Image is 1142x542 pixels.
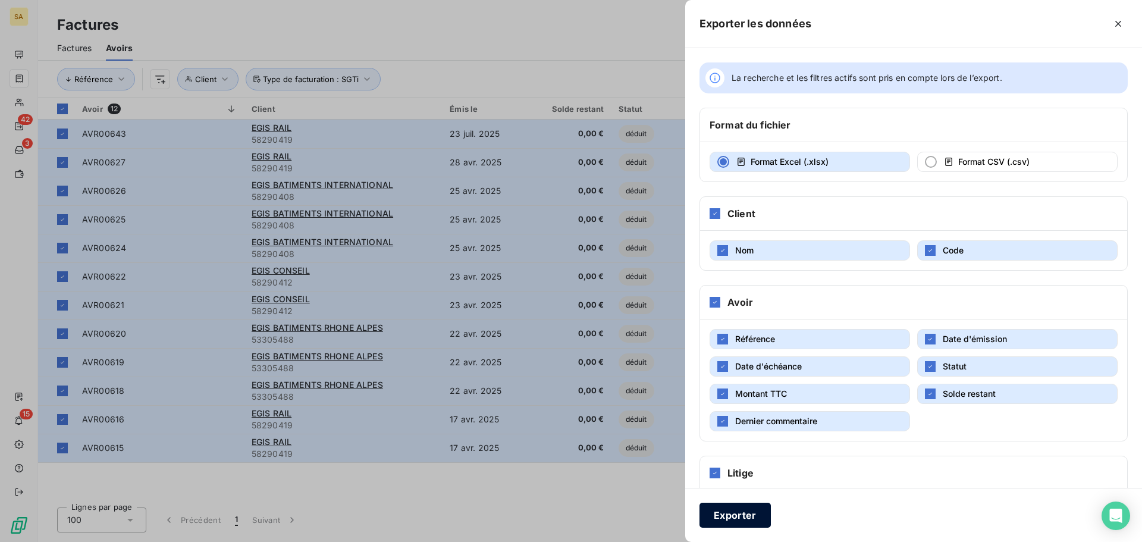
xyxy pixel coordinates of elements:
[943,245,964,255] span: Code
[735,389,787,399] span: Montant TTC
[699,503,771,528] button: Exporter
[917,152,1118,172] button: Format CSV (.csv)
[710,118,791,132] h6: Format du fichier
[699,15,811,32] h5: Exporter les données
[727,206,755,221] h6: Client
[943,389,996,399] span: Solde restant
[917,240,1118,261] button: Code
[735,416,817,426] span: Dernier commentaire
[958,156,1030,167] span: Format CSV (.csv)
[710,384,910,404] button: Montant TTC
[735,245,754,255] span: Nom
[1102,502,1130,530] div: Open Intercom Messenger
[917,384,1118,404] button: Solde restant
[710,356,910,377] button: Date d'échéance
[735,334,775,344] span: Référence
[727,295,753,309] h6: Avoir
[751,156,829,167] span: Format Excel (.xlsx)
[710,240,910,261] button: Nom
[943,361,967,371] span: Statut
[732,72,1002,84] span: La recherche et les filtres actifs sont pris en compte lors de l’export.
[710,329,910,349] button: Référence
[917,356,1118,377] button: Statut
[727,466,754,480] h6: Litige
[710,152,910,172] button: Format Excel (.xlsx)
[710,411,910,431] button: Dernier commentaire
[943,334,1007,344] span: Date d'émission
[917,329,1118,349] button: Date d'émission
[735,361,802,371] span: Date d'échéance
